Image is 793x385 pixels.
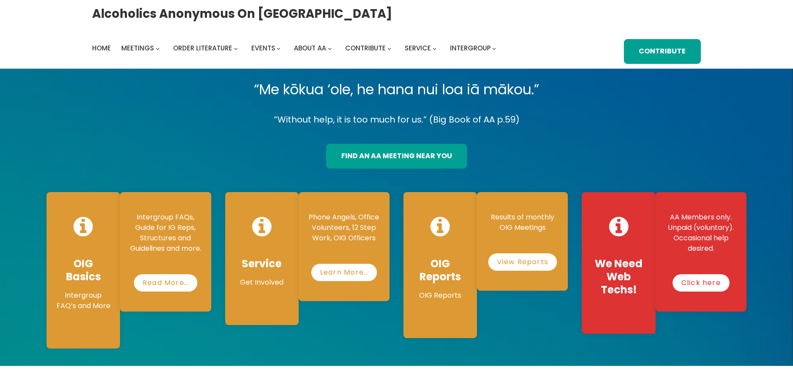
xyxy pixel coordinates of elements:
span: Meetings [121,43,154,53]
span: Home [92,43,111,53]
p: AA Members only. Unpaid (voluntary). Occasional help desired. [664,212,738,254]
a: Meetings [121,42,154,54]
p: Phone Angels, Office Volunteers, 12 Step Work, OIG Officers [307,212,381,243]
button: Meetings submenu [156,46,160,50]
a: About AA [294,42,326,54]
a: Events [251,42,275,54]
button: Intergroup submenu [492,46,496,50]
h4: OIG Reports [412,257,468,283]
span: Order Literature [173,43,232,53]
p: Get Involved [234,277,290,288]
p: “Without help, it is too much for us.” (Big Book of AA p.59) [40,112,753,127]
a: Alcoholics Anonymous on [GEOGRAPHIC_DATA] [92,3,392,24]
span: About AA [294,43,326,53]
span: Contribute [345,43,386,53]
button: Order Literature submenu [234,46,238,50]
a: Service [405,42,431,54]
button: About AA submenu [328,46,332,50]
a: Read More… [134,274,197,292]
p: Results of monthly OIG Meetings [486,212,559,233]
h4: We Need Web Techs! [590,257,646,296]
a: Learn More… [311,264,377,281]
a: find an aa meeting near you [326,144,467,169]
a: View Reports [488,253,557,271]
button: Service submenu [433,46,436,50]
p: Intergroup FAQs, Guide for IG Reps, Structures and Guidelines and more. [129,212,202,254]
span: Service [405,43,431,53]
span: Intergroup [450,43,491,53]
p: “Me kōkua ‘ole, he hana nui loa iā mākou.” [40,77,753,102]
a: Contribute [624,39,701,64]
h4: OIG Basics [55,257,111,283]
p: OIG Reports [412,290,468,301]
button: Events submenu [277,46,280,50]
a: Home [92,42,111,54]
span: Events [251,43,275,53]
a: Click here [673,274,730,292]
p: Intergroup FAQ’s and More [55,290,111,311]
h4: Service [234,257,290,270]
nav: Intergroup [92,42,499,54]
a: Contribute [345,42,386,54]
a: Intergroup [450,42,491,54]
button: Contribute submenu [387,46,391,50]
